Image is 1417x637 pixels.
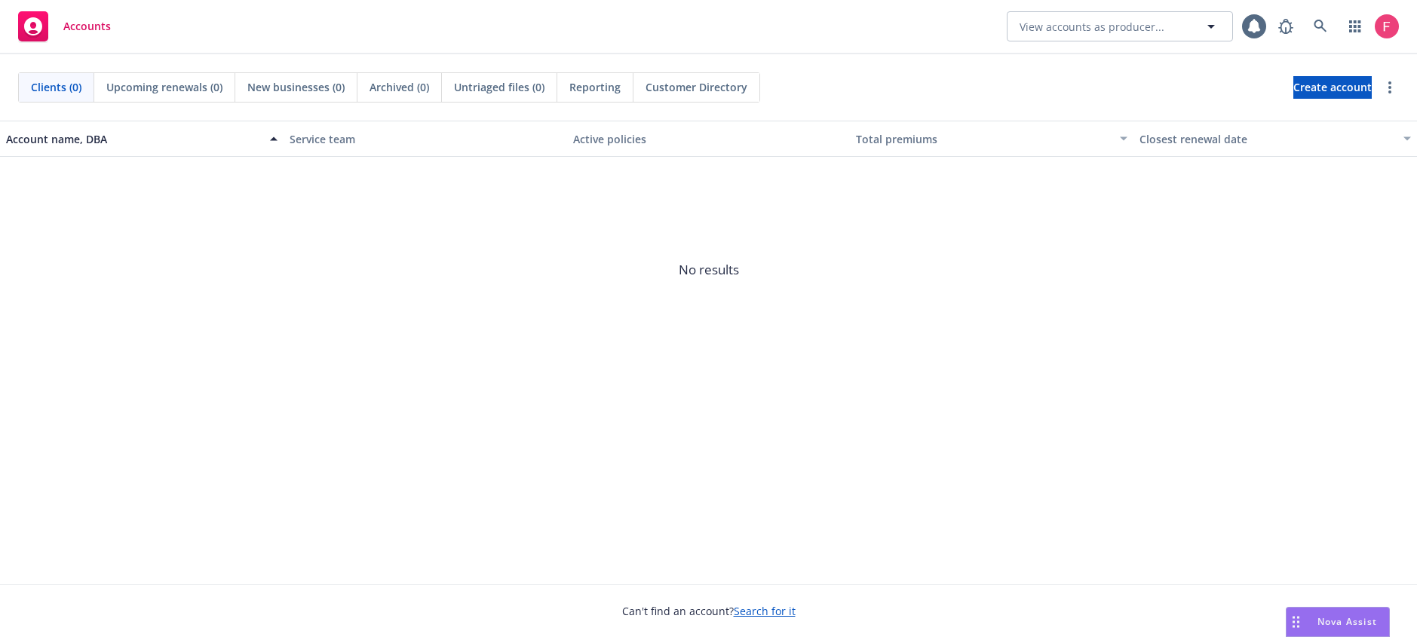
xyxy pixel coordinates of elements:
div: Drag to move [1287,608,1305,636]
span: Untriaged files (0) [454,79,544,95]
a: Report a Bug [1271,11,1301,41]
a: Accounts [12,5,117,47]
div: Active policies [573,131,845,147]
button: Active policies [567,121,851,157]
div: Service team [290,131,561,147]
div: Total premiums [856,131,1111,147]
img: photo [1375,14,1399,38]
span: Customer Directory [646,79,747,95]
span: Reporting [569,79,621,95]
a: more [1381,78,1399,96]
span: View accounts as producer... [1020,19,1164,35]
a: Search for it [734,604,796,618]
a: Switch app [1340,11,1370,41]
span: Nova Assist [1317,615,1377,628]
a: Create account [1293,76,1372,99]
span: Accounts [63,20,111,32]
div: Closest renewal date [1139,131,1394,147]
span: Clients (0) [31,79,81,95]
span: New businesses (0) [247,79,345,95]
button: Total premiums [850,121,1133,157]
span: Upcoming renewals (0) [106,79,222,95]
button: Service team [284,121,567,157]
button: Closest renewal date [1133,121,1417,157]
button: Nova Assist [1286,607,1390,637]
span: Can't find an account? [622,603,796,619]
span: Archived (0) [370,79,429,95]
a: Search [1305,11,1336,41]
span: Create account [1293,73,1372,102]
button: View accounts as producer... [1007,11,1233,41]
div: Account name, DBA [6,131,261,147]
